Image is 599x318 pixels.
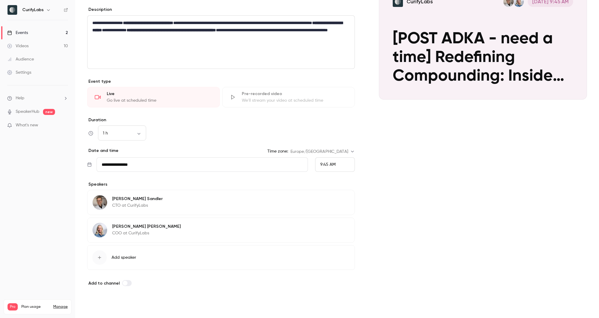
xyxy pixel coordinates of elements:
[112,255,136,261] span: Add speaker
[43,109,55,115] span: new
[87,218,355,243] div: Sandra Schuele[PERSON_NAME] [PERSON_NAME]COO at CurifyLabs
[16,95,24,101] span: Help
[222,87,355,107] div: Pre-recorded videoWe'll stream your video at scheduled time
[7,69,31,76] div: Settings
[87,181,355,187] p: Speakers
[22,7,44,13] h6: CurifyLabs
[93,195,107,210] img: Niklas Sandler
[53,304,68,309] a: Manage
[7,30,28,36] div: Events
[87,7,112,13] label: Description
[290,149,355,155] div: Europe/[GEOGRAPHIC_DATA]
[87,87,220,107] div: LiveGo live at scheduled time
[242,91,347,97] div: Pre-recorded video
[8,303,18,310] span: Pro
[7,56,34,62] div: Audience
[16,122,38,128] span: What's new
[112,230,181,236] p: COO at CurifyLabs
[87,117,355,123] label: Duration
[242,97,347,103] div: We'll stream your video at scheduled time
[315,157,355,172] div: From
[88,281,120,286] span: Add to channel
[98,130,146,136] div: 1 h
[93,223,107,237] img: Sandra Schuele
[21,304,50,309] span: Plan usage
[8,5,17,15] img: CurifyLabs
[87,148,118,154] p: Date and time
[107,91,212,97] div: Live
[87,301,109,313] button: Save
[320,162,336,167] span: 9:45 AM
[16,109,39,115] a: SpeakerHub
[87,79,355,85] p: Event type
[87,15,355,69] section: description
[107,97,212,103] div: Go live at scheduled time
[112,196,163,202] p: [PERSON_NAME] Sandler
[112,202,163,208] p: CTO at CurifyLabs
[87,245,355,270] button: Add speaker
[267,148,288,154] label: Time zone:
[87,190,355,215] div: Niklas Sandler[PERSON_NAME] SandlerCTO at CurifyLabs
[7,95,68,101] li: help-dropdown-opener
[112,224,181,230] p: [PERSON_NAME] [PERSON_NAME]
[7,43,29,49] div: Videos
[88,16,355,69] div: editor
